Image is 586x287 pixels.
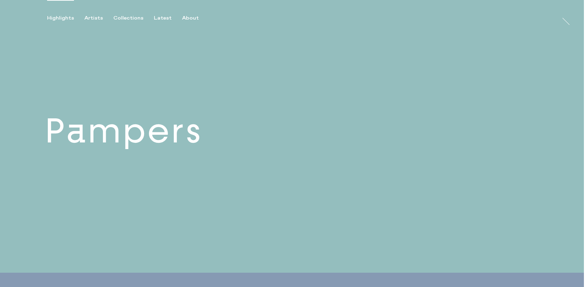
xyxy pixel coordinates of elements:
button: About [182,15,209,21]
button: Artists [84,15,113,21]
button: Highlights [47,15,84,21]
button: Latest [154,15,182,21]
div: Collections [113,15,143,21]
div: Highlights [47,15,74,21]
div: About [182,15,199,21]
button: Collections [113,15,154,21]
div: Latest [154,15,172,21]
div: Artists [84,15,103,21]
